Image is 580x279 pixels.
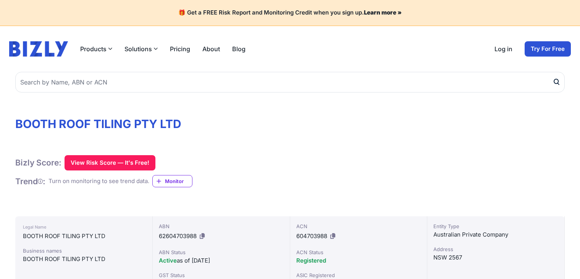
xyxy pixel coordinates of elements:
[433,230,558,239] div: Australian Private Company
[152,175,192,187] a: Monitor
[159,232,197,240] span: 62604703988
[165,177,192,185] span: Monitor
[15,157,61,168] h1: Bizly Score:
[159,248,284,256] div: ABN Status
[433,253,558,262] div: NSW 2567
[433,222,558,230] div: Entity Type
[48,177,149,186] div: Turn on monitoring to see trend data.
[525,41,571,57] a: Try For Free
[364,9,402,16] a: Learn more »
[232,44,246,54] a: Blog
[433,245,558,253] div: Address
[124,44,158,54] button: Solutions
[15,176,45,187] h1: Trend :
[159,257,177,264] span: Active
[296,232,327,240] span: 604703988
[15,72,565,92] input: Search by Name, ABN or ACN
[80,44,112,54] button: Products
[159,222,284,230] div: ABN
[296,222,421,230] div: ACN
[159,256,284,265] div: as of [DATE]
[202,44,220,54] a: About
[23,247,145,255] div: Business names
[9,9,571,16] h4: 🎁 Get a FREE Risk Report and Monitoring Credit when you sign up.
[296,257,326,264] span: Registered
[23,255,145,264] div: BOOTH ROOF TILING PTY LTD
[23,222,145,232] div: Legal Name
[65,155,155,170] button: View Risk Score — It's Free!
[170,44,190,54] a: Pricing
[15,117,565,131] h1: BOOTH ROOF TILING PTY LTD
[296,271,421,279] div: ASIC Registered
[296,248,421,256] div: ACN Status
[494,44,512,54] a: Log in
[23,232,145,241] div: BOOTH ROOF TILING PTY LTD
[159,271,284,279] div: GST Status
